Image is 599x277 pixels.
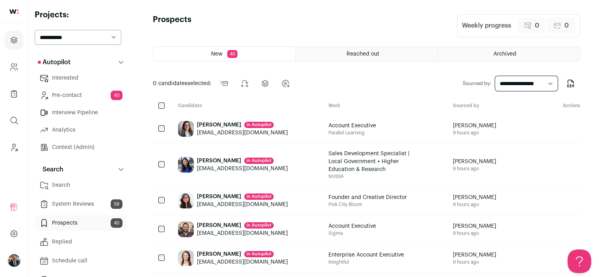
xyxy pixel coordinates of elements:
span: New [211,51,223,57]
div: Work [322,102,447,110]
a: Company and ATS Settings [5,58,23,76]
span: [PERSON_NAME] [453,222,496,230]
span: 59 [111,199,122,209]
span: 40 [111,91,122,100]
img: 76d94ca987076c76e9c0ae3375658f1b61cf68bd444a8a8e1dae8bf6e3be1508.jpg [178,250,194,266]
div: Actions [520,102,580,110]
span: 9 hours ago [453,201,496,208]
p: Search [38,165,63,174]
a: Reached out [296,47,438,61]
img: 2c51869ec99f2bed8f72e0a550c79cb5c94565fa5eab0cfe710c872cd2179e74.jpg [178,157,194,173]
button: Change candidates stage [276,74,295,93]
iframe: Help Scout Beacon - Open [567,249,591,273]
div: [EMAIL_ADDRESS][DOMAIN_NAME] [197,201,288,208]
button: Autopilot [35,54,127,70]
h1: Prospects [153,14,191,37]
a: Projects [5,31,23,50]
span: [PERSON_NAME] [453,193,496,201]
div: Sourced by [447,102,520,110]
div: Weekly progress [462,21,511,30]
p: Autopilot [38,58,70,67]
a: Replied [35,234,127,250]
div: [EMAIL_ADDRESS][DOMAIN_NAME] [197,229,288,237]
div: [PERSON_NAME] [197,193,288,201]
img: wellfound-shorthand-0d5821cbd27db2630d0214b213865d53afaa358527fdda9d0ea32b1df1b89c2c.svg [9,9,19,14]
span: Sigma [328,230,376,236]
a: System Reviews59 [35,196,127,212]
a: Interview Pipeline [35,105,127,121]
div: [PERSON_NAME] [197,250,288,258]
a: Company Lists [5,84,23,103]
a: Pre-contact40 [35,87,127,103]
div: in Autopilot [244,251,274,257]
span: 0 [564,21,569,30]
div: [PERSON_NAME] [197,121,288,129]
span: [PERSON_NAME] [453,158,496,165]
span: [PERSON_NAME] [453,122,496,130]
span: 40 [111,218,122,228]
label: Sourced by: [463,80,491,87]
button: Search [35,162,127,177]
span: 9 hours ago [453,130,496,136]
div: in Autopilot [244,193,274,200]
img: d1e769614030a76f7960f3358060fd17b75db6bb52a47f894b4967783e6b982a.jpg [178,221,194,237]
button: Open dropdown [8,254,20,267]
span: 9 hours ago [453,165,496,172]
a: Schedule call [35,253,127,269]
a: Context (Admin) [35,139,127,155]
img: 777ba482f35e49f2f7a0e833592f74fba57121439f298ebb6a9b1dbb57461b14.jpg [178,193,194,208]
span: Insightful [328,259,404,265]
div: in Autopilot [244,158,274,164]
span: NVIDIA [328,173,423,180]
span: selected: [153,80,211,87]
span: Account Executive [328,222,376,230]
span: Parallel Learning [328,130,376,136]
button: Export to CSV [561,74,580,93]
div: [EMAIL_ADDRESS][DOMAIN_NAME] [197,165,288,173]
div: [PERSON_NAME] [197,157,288,165]
span: Account Executive [328,122,376,130]
img: 30a50def30843dcf4ed8a23652aded6ad145812926283fac92490d018f7e2f7d [178,121,194,137]
div: [PERSON_NAME] [197,221,288,229]
img: 18202275-medium_jpg [8,254,20,267]
h2: Projects: [35,9,127,20]
a: Leads (Backoffice) [5,138,23,157]
a: Archived [438,47,580,61]
span: 0 [535,21,539,30]
a: Prospects40 [35,215,127,231]
a: Search [35,177,127,193]
span: 9 hours ago [453,230,496,236]
span: Enterprise Account Executive [328,251,404,259]
span: Sales Development Specialist | Local Government + Higher Education & Research [328,150,423,173]
span: Archived [493,51,516,57]
span: 0 candidates [153,81,187,86]
span: 40 [227,50,237,58]
div: [EMAIL_ADDRESS][DOMAIN_NAME] [197,258,288,266]
span: 9 hours ago [453,259,496,265]
span: Reached out [347,51,379,57]
span: Pink City Bloom [328,201,407,208]
span: [PERSON_NAME] [453,251,496,259]
span: Founder and Creative Director [328,193,407,201]
div: in Autopilot [244,122,274,128]
a: Analytics [35,122,127,138]
a: Interested [35,70,127,86]
div: Candidate [172,102,322,110]
div: [EMAIL_ADDRESS][DOMAIN_NAME] [197,129,288,137]
div: in Autopilot [244,222,274,229]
